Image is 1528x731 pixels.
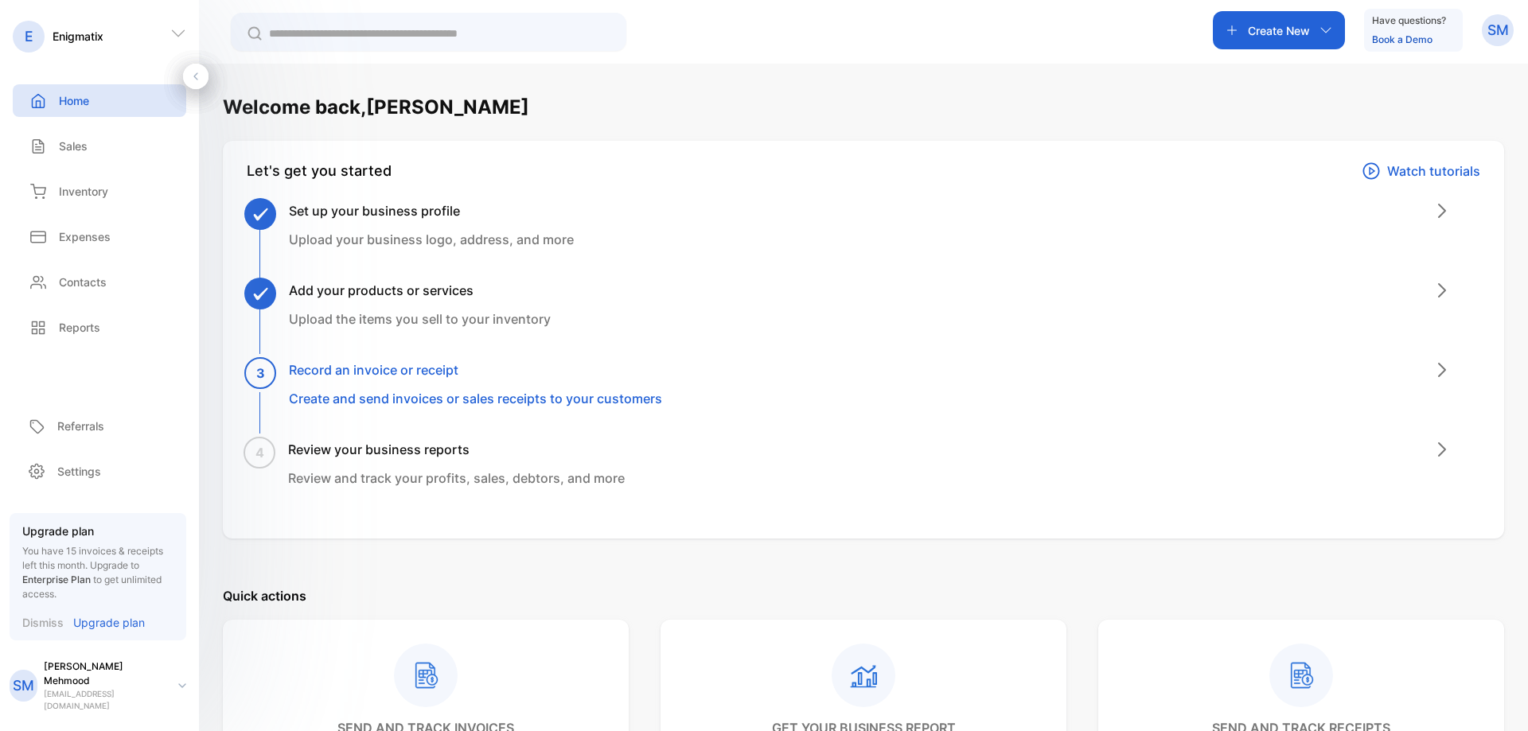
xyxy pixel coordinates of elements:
p: [PERSON_NAME] Mehmood [44,659,166,688]
p: Enigmatix [53,28,103,45]
p: [EMAIL_ADDRESS][DOMAIN_NAME] [44,688,166,712]
p: Watch tutorials [1387,161,1480,181]
p: Inventory [59,183,108,200]
a: Book a Demo [1372,33,1432,45]
p: Home [59,92,89,109]
p: Upload the items you sell to your inventory [289,309,551,329]
span: 4 [255,443,264,462]
span: Enterprise Plan [22,574,91,585]
p: SM [13,675,34,696]
button: SM [1482,11,1514,49]
p: Create and send invoices or sales receipts to your customers [289,389,662,408]
p: Contacts [59,274,107,290]
p: Quick actions [223,586,1504,605]
p: Upload your business logo, address, and more [289,230,574,249]
h3: Add your products or services [289,281,551,300]
span: 3 [256,364,265,383]
span: Upgrade to to get unlimited access. [22,559,162,600]
a: Upgrade plan [64,614,145,631]
h3: Review your business reports [288,440,625,459]
p: Dismiss [22,614,64,631]
p: Settings [57,463,101,480]
h3: Record an invoice or receipt [289,360,662,379]
p: Referrals [57,418,104,434]
h3: Set up your business profile [289,201,574,220]
p: You have 15 invoices & receipts left this month. [22,544,173,601]
p: Expenses [59,228,111,245]
p: E [25,26,33,47]
p: Sales [59,138,88,154]
p: Have questions? [1372,13,1446,29]
p: Review and track your profits, sales, debtors, and more [288,469,625,488]
div: Let's get you started [247,160,392,182]
p: Reports [59,319,100,336]
button: Create New [1213,11,1345,49]
h1: Welcome back, [PERSON_NAME] [223,93,529,122]
p: Create New [1248,22,1310,39]
p: SM [1487,20,1509,41]
a: Watch tutorials [1362,160,1480,182]
p: Upgrade plan [73,614,145,631]
p: Upgrade plan [22,523,173,539]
